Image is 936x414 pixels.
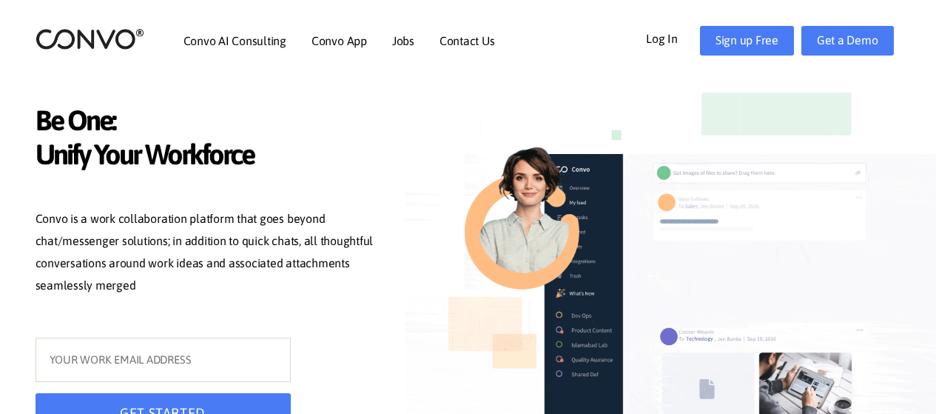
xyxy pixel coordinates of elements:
[440,35,495,47] a: Contact Us
[36,338,291,382] input: YOUR WORK EMAIL ADDRESS
[36,27,144,50] img: logo_2.png
[700,26,794,56] a: Sign up Free
[184,35,286,47] a: Convo AI Consulting
[36,104,383,141] span: Be One:
[392,35,414,47] a: Jobs
[36,138,383,176] span: Unify Your Workforce
[312,35,367,47] a: Convo App
[646,26,700,50] a: Log In
[801,26,894,56] a: Get a Demo
[36,208,383,300] p: Convo is a work collaboration platform that goes beyond chat/messenger solutions; in addition to ...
